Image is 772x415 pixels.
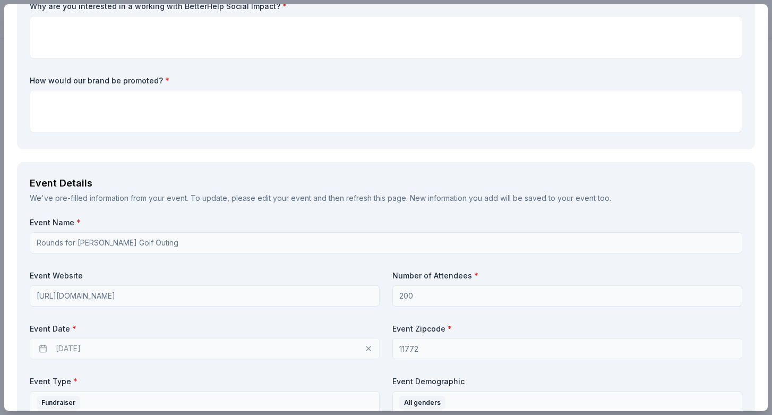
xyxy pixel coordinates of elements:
[392,270,742,281] label: Number of Attendees
[392,391,742,414] button: All genders
[30,175,742,192] div: Event Details
[392,324,742,334] label: Event Zipcode
[30,75,742,86] label: How would our brand be promoted?
[30,1,742,12] label: Why are you interested in a working with BetterHelp Social Impact?
[392,376,742,387] label: Event Demographic
[399,396,445,410] div: All genders
[30,324,380,334] label: Event Date
[30,270,380,281] label: Event Website
[30,376,380,387] label: Event Type
[30,192,742,205] div: We've pre-filled information from your event. To update, please edit your event and then refresh ...
[37,396,80,410] div: Fundraiser
[30,391,380,414] button: Fundraiser
[30,217,742,228] label: Event Name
